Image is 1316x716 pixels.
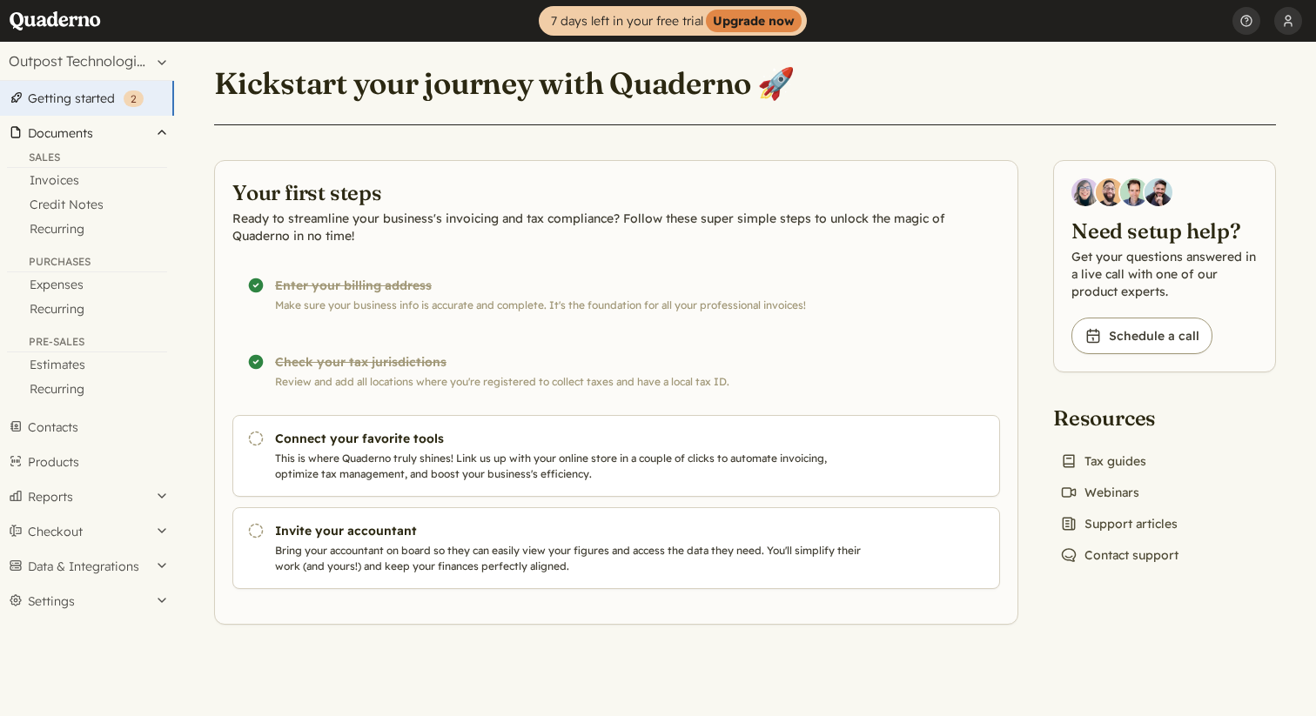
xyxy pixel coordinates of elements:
p: Get your questions answered in a live call with one of our product experts. [1071,248,1258,300]
strong: Upgrade now [706,10,802,32]
img: Jairo Fumero, Account Executive at Quaderno [1096,178,1124,206]
p: Ready to streamline your business's invoicing and tax compliance? Follow these super simple steps... [232,210,1000,244]
a: 7 days left in your free trialUpgrade now [539,6,807,36]
a: Contact support [1053,543,1185,567]
h3: Connect your favorite tools [275,430,869,447]
a: Connect your favorite tools This is where Quaderno truly shines! Link us up with your online stor... [232,415,1000,497]
h2: Need setup help? [1071,217,1258,244]
h2: Your first steps [232,178,1000,206]
a: Webinars [1053,480,1146,505]
span: 2 [131,92,137,105]
h3: Invite your accountant [275,522,869,539]
div: Purchases [7,255,167,272]
a: Invite your accountant Bring your accountant on board so they can easily view your figures and ac... [232,507,1000,589]
h2: Resources [1053,404,1185,432]
a: Support articles [1053,512,1185,536]
img: Ivo Oltmans, Business Developer at Quaderno [1120,178,1148,206]
img: Diana Carrasco, Account Executive at Quaderno [1071,178,1099,206]
div: Sales [7,151,167,168]
p: This is where Quaderno truly shines! Link us up with your online store in a couple of clicks to a... [275,451,869,482]
a: Tax guides [1053,449,1153,473]
div: Pre-Sales [7,335,167,352]
h1: Kickstart your journey with Quaderno 🚀 [214,64,795,103]
img: Javier Rubio, DevRel at Quaderno [1145,178,1172,206]
a: Schedule a call [1071,318,1212,354]
p: Bring your accountant on board so they can easily view your figures and access the data they need... [275,543,869,574]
